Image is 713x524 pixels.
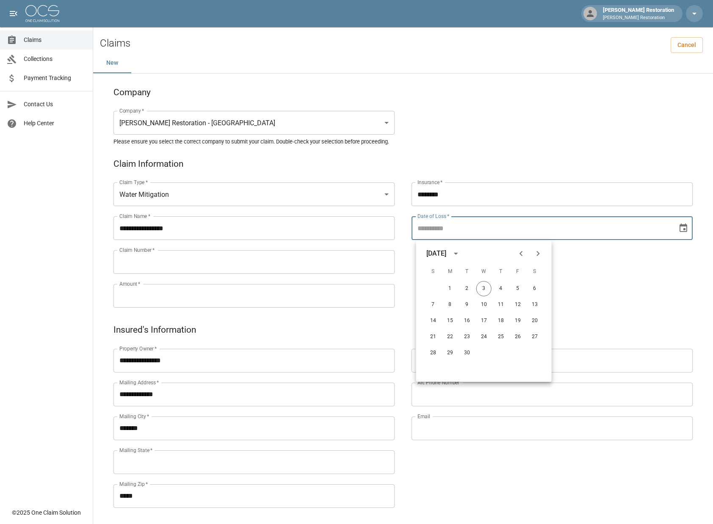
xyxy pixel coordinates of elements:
[93,53,713,73] div: dynamic tabs
[426,345,441,361] button: 28
[442,329,458,345] button: 22
[119,480,148,488] label: Mailing Zip
[417,413,430,420] label: Email
[459,345,475,361] button: 30
[426,313,441,328] button: 14
[119,246,155,254] label: Claim Number
[113,138,693,145] h5: Please ensure you select the correct company to submit your claim. Double-check your selection be...
[119,280,141,287] label: Amount
[442,281,458,296] button: 1
[24,74,86,83] span: Payment Tracking
[24,119,86,128] span: Help Center
[449,246,463,261] button: calendar view is open, switch to year view
[527,313,542,328] button: 20
[527,263,542,280] span: Saturday
[5,5,22,22] button: open drawer
[24,55,86,63] span: Collections
[426,297,441,312] button: 7
[527,297,542,312] button: 13
[119,212,150,220] label: Claim Name
[527,329,542,345] button: 27
[476,313,492,328] button: 17
[510,313,525,328] button: 19
[510,281,525,296] button: 5
[113,111,395,135] div: [PERSON_NAME] Restoration - [GEOGRAPHIC_DATA]
[417,212,449,220] label: Date of Loss
[510,329,525,345] button: 26
[527,281,542,296] button: 6
[24,36,86,44] span: Claims
[417,179,442,186] label: Insurance
[113,182,395,206] div: Water Mitigation
[530,245,547,262] button: Next month
[510,263,525,280] span: Friday
[675,220,692,237] button: Choose date
[426,329,441,345] button: 21
[426,263,441,280] span: Sunday
[119,345,157,352] label: Property Owner
[459,297,475,312] button: 9
[442,313,458,328] button: 15
[459,281,475,296] button: 2
[493,297,508,312] button: 11
[476,281,492,296] button: 3
[442,345,458,361] button: 29
[476,297,492,312] button: 10
[671,37,703,53] a: Cancel
[493,313,508,328] button: 18
[119,379,159,386] label: Mailing Address
[93,53,131,73] button: New
[426,248,446,259] div: [DATE]
[510,297,525,312] button: 12
[459,329,475,345] button: 23
[417,379,459,386] label: Alt. Phone Number
[119,447,152,454] label: Mailing State
[459,313,475,328] button: 16
[100,37,130,50] h2: Claims
[119,107,144,114] label: Company
[493,281,508,296] button: 4
[476,263,492,280] span: Wednesday
[603,14,674,22] p: [PERSON_NAME] Restoration
[459,263,475,280] span: Tuesday
[119,413,149,420] label: Mailing City
[493,263,508,280] span: Thursday
[476,329,492,345] button: 24
[12,508,81,517] div: © 2025 One Claim Solution
[513,245,530,262] button: Previous month
[600,6,677,21] div: [PERSON_NAME] Restoration
[24,100,86,109] span: Contact Us
[442,263,458,280] span: Monday
[493,329,508,345] button: 25
[442,297,458,312] button: 8
[119,179,148,186] label: Claim Type
[25,5,59,22] img: ocs-logo-white-transparent.png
